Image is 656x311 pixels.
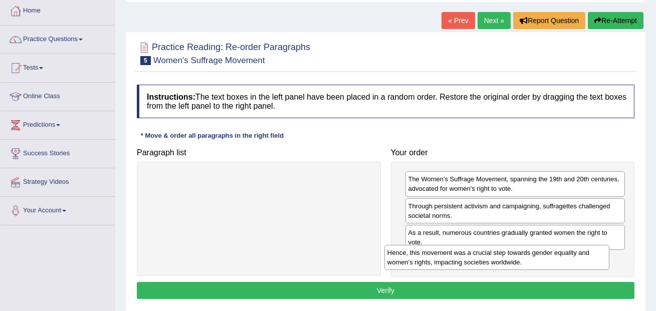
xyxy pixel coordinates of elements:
h4: Your order [391,148,635,157]
div: As a result, numerous countries gradually granted women the right to vote. [405,225,625,250]
a: « Prev [442,12,475,29]
a: Next » [478,12,511,29]
div: The Women's Suffrage Movement, spanning the 19th and 20th centuries, advocated for women's right ... [405,171,625,196]
small: Women's Suffrage Movement [153,56,265,65]
a: Success Stories [1,140,115,165]
h4: The text boxes in the left panel have been placed in a random order. Restore the original order b... [137,85,634,118]
a: Predictions [1,111,115,136]
div: * Move & order all paragraphs in the right field [137,131,288,140]
a: Strategy Videos [1,168,115,193]
h2: Practice Reading: Re-order Paragraphs [137,40,310,65]
button: Verify [137,282,634,299]
h4: Paragraph list [137,148,381,157]
div: Through persistent activism and campaigning, suffragettes challenged societal norms. [405,198,625,223]
a: Online Class [1,83,115,108]
span: 5 [140,56,151,65]
button: Report Question [513,12,585,29]
a: Practice Questions [1,26,115,51]
b: Instructions: [147,93,195,101]
a: Your Account [1,197,115,222]
button: Re-Attempt [588,12,643,29]
div: Hence, this movement was a crucial step towards gender equality and women's rights, impacting soc... [384,245,609,270]
a: Tests [1,54,115,79]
